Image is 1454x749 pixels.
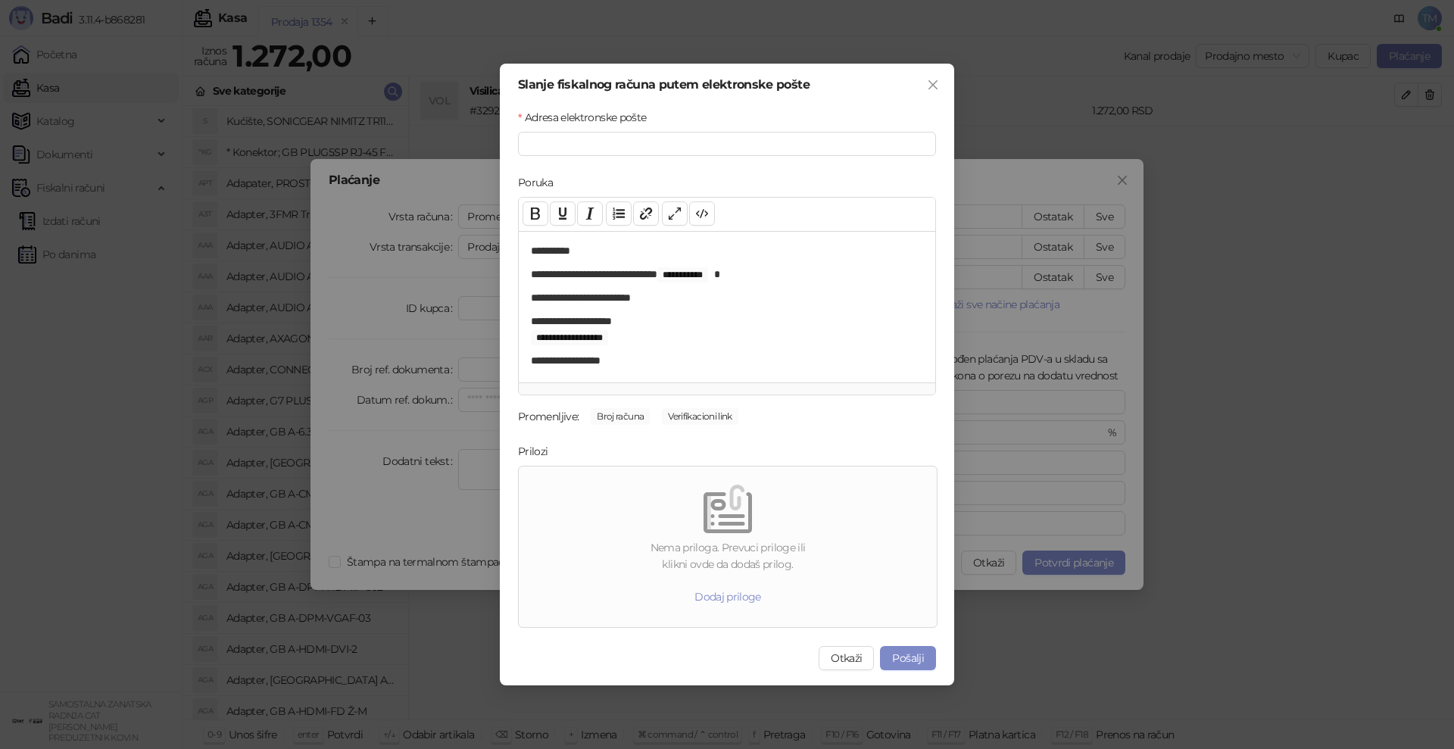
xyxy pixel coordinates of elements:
span: Zatvori [921,79,945,91]
span: emptyNema priloga. Prevuci priloge iliklikni ovde da dodaš prilog.Dodaj priloge [525,473,931,621]
button: Pošalji [880,646,936,670]
button: Underline [550,201,576,226]
label: Prilozi [518,443,557,460]
button: List [606,201,632,226]
button: Italic [577,201,603,226]
img: empty [704,485,752,533]
button: Bold [523,201,548,226]
div: Nema priloga. Prevuci priloge ili klikni ovde da dodaš prilog. [525,539,931,573]
button: Code view [689,201,715,226]
span: close [927,79,939,91]
span: Verifikacioni link [662,408,738,425]
button: Link [633,201,659,226]
input: Adresa elektronske pošte [518,132,936,156]
div: Promenljive: [518,408,579,425]
div: Slanje fiskalnog računa putem elektronske pošte [518,79,936,91]
button: Dodaj priloge [682,585,773,609]
button: Close [921,73,945,97]
label: Adresa elektronske pošte [518,109,656,126]
button: Full screen [662,201,688,226]
span: Broj računa [591,408,650,425]
label: Poruka [518,174,563,191]
button: Otkaži [819,646,874,670]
